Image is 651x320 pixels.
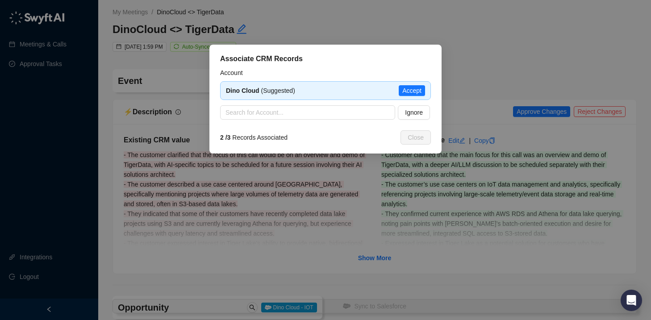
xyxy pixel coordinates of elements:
span: Records Associated [220,133,288,142]
label: Account [220,68,249,78]
button: Ignore [398,105,430,120]
span: (Suggested) [226,87,295,94]
div: Associate CRM Records [220,54,431,64]
strong: Dino Cloud [226,87,259,94]
span: Ignore [405,108,423,117]
span: Accept [402,86,421,96]
button: Close [401,130,431,145]
button: Accept [399,85,425,96]
strong: 2 / 3 [220,134,230,141]
div: Open Intercom Messenger [621,290,642,311]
